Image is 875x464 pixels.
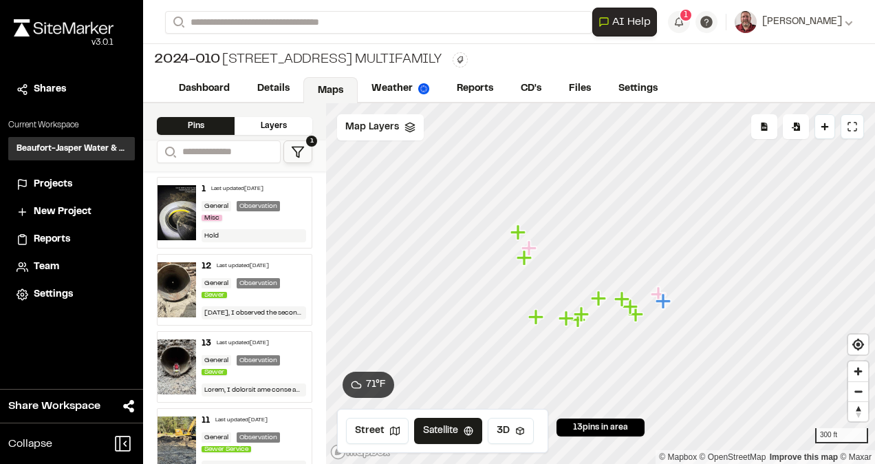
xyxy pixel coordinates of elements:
span: 1 [306,136,317,147]
span: [PERSON_NAME] [762,14,842,30]
div: Map marker [521,240,539,257]
a: OpenStreetMap [700,452,766,462]
span: Collapse [8,436,52,452]
span: Sewer [202,369,227,375]
button: [PERSON_NAME] [735,11,853,33]
div: General [202,355,231,366]
div: [STREET_ADDRESS] Multifamily [154,50,442,70]
img: file [158,185,196,240]
div: 1 [202,183,206,196]
a: Dashboard [165,76,244,102]
h3: Beaufort-Jasper Water & Sewer Authority [17,143,127,155]
button: 1 [668,11,690,33]
span: Settings [34,287,73,302]
span: New Project [34,204,91,220]
div: 11 [202,414,210,427]
div: Pins [157,117,235,135]
button: Find my location [848,335,868,355]
div: Map marker [528,308,546,326]
img: file [158,262,196,317]
button: Search [165,11,190,34]
span: Misc [202,215,222,221]
div: Map marker [517,249,534,267]
span: Reset bearing to north [848,402,868,421]
img: rebrand.png [14,19,114,36]
a: Mapbox logo [330,444,391,460]
span: 1 [684,9,688,21]
img: precipai.png [418,83,429,94]
a: Maxar [840,452,872,462]
button: 1 [283,140,312,163]
a: Weather [358,76,443,102]
button: Search [157,140,182,163]
button: Zoom in [848,361,868,381]
div: Oh geez...please don't... [14,36,114,49]
div: Layers [235,117,312,135]
a: Reports [17,232,127,247]
div: Observation [237,278,280,288]
span: Team [34,260,59,275]
button: Edit Tags [453,52,468,67]
div: 300 ft [815,428,868,443]
a: Details [244,76,303,102]
a: CD's [507,76,555,102]
span: 13 pins in area [573,421,628,434]
canvas: Map [326,103,875,464]
a: Team [17,260,127,275]
div: Last updated [DATE] [215,416,268,425]
p: Current Workspace [8,119,135,131]
div: Map marker [656,293,673,310]
a: Settings [17,287,127,302]
div: Observation [237,432,280,443]
img: User [735,11,757,33]
div: Map marker [574,306,592,324]
span: Map Layers [345,120,399,135]
span: AI Help [612,14,651,30]
span: Projects [34,177,72,192]
button: Reset bearing to north [848,401,868,421]
div: Map marker [591,290,609,308]
button: Open AI Assistant [592,8,657,36]
div: Observation [237,201,280,211]
span: Shares [34,82,66,97]
span: 2024-010 [154,50,219,70]
span: Sewer [202,292,227,298]
button: Zoom out [848,381,868,401]
div: General [202,201,231,211]
span: Zoom out [848,382,868,401]
a: Map feedback [770,452,838,462]
button: 71°F [343,372,394,398]
div: [DATE], I observed the second jack and bore operation. Unlimited Boring arrived approximately one... [202,306,306,319]
div: No pins available to export [751,114,777,139]
button: Satellite [414,418,482,444]
div: 13 [202,337,211,350]
div: Map marker [559,310,576,328]
span: Share Workspace [8,398,100,414]
a: Reports [443,76,507,102]
div: Last updated [DATE] [217,339,269,348]
button: Street [346,418,409,444]
div: Lorem, I dolorsit ame conse adip eli sedd eiusmodtempo. I utlaboree dolo magnaaliq enimad min ven... [202,383,306,397]
div: Observation [237,355,280,366]
a: Maps [303,77,358,103]
a: New Project [17,204,127,220]
a: Mapbox [659,452,697,462]
a: Settings [605,76,671,102]
img: file [158,339,196,394]
div: Hold [202,229,306,242]
div: Import Pins into your project [783,114,809,139]
div: Map marker [614,291,632,308]
div: Last updated [DATE] [211,185,263,193]
div: Map marker [510,224,528,242]
span: Reports [34,232,70,247]
div: 12 [202,260,211,273]
span: 71 ° F [366,377,386,392]
a: Files [555,76,605,102]
a: Shares [17,82,127,97]
div: Open AI Assistant [592,8,662,36]
span: Sewer Service [202,446,251,452]
div: General [202,432,231,443]
div: Map marker [651,286,669,304]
